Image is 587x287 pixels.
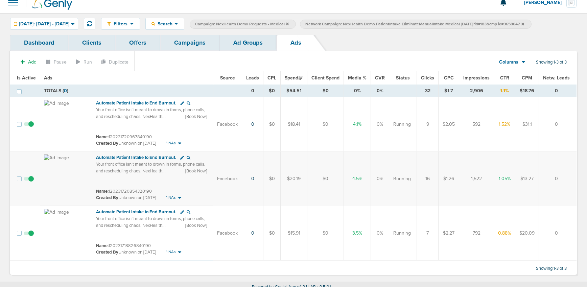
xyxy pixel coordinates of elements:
td: Facebook [213,206,242,261]
a: Offers [115,35,160,51]
td: 1.1% [494,85,515,97]
td: $15.91 [281,206,307,261]
span: 1 NAs [166,140,176,146]
span: [DATE]: [DATE] - [DATE] [19,22,69,26]
td: $20.19 [281,151,307,206]
span: Your front office isn’t meant to drown in forms, phone calls, and rescheduling chaos. NexHealth a... [96,107,209,152]
td: $0 [307,206,344,261]
span: Ads [44,75,52,81]
small: 120231720967840190 [96,134,152,140]
span: Automate Patient Intake to End Burnout. [96,209,176,215]
a: Dashboard [10,35,68,51]
span: Created By [96,249,118,255]
span: Add [28,59,37,65]
td: Facebook [213,97,242,152]
span: Created By [96,195,118,200]
td: 4.1% [344,97,371,152]
td: $2.05 [439,97,459,152]
td: 0 [539,85,577,97]
small: Unknown on [DATE] [96,140,156,146]
span: Name: [96,134,109,140]
span: CTR [500,75,509,81]
span: Showing 1-3 of 3 [536,59,567,65]
td: 0 [242,85,263,97]
span: Name: [96,243,109,248]
span: Your front office isn’t meant to drown in forms, phone calls, and rescheduling chaos. NexHealth a... [96,216,209,261]
td: 9 [417,97,439,152]
small: Unknown on [DATE] [96,249,156,255]
td: 1.52% [494,97,515,152]
span: [Book Now] [185,114,207,120]
td: 0 [539,97,577,152]
td: 592 [459,97,494,152]
span: CPL [267,75,276,81]
td: $18.41 [281,97,307,152]
span: Created By [96,141,118,146]
td: 7 [417,206,439,261]
td: $13.27 [515,151,539,206]
a: Clients [68,35,115,51]
span: Running [393,175,411,182]
span: CPC [444,75,454,81]
span: Clicks [421,75,434,81]
small: 120231718826840190 [96,243,151,248]
span: Leads [246,75,259,81]
td: $31.1 [515,97,539,152]
span: [Book Now] [185,222,207,229]
small: Unknown on [DATE] [96,195,156,201]
td: $0 [307,85,344,97]
a: Campaigns [160,35,219,51]
span: Running [393,230,411,237]
span: Name: [96,189,109,194]
span: Network Campaign: NexHealth Demo PatientIntake EliminateManualIntake Medical [DATE]?id=183&cmp id... [305,21,524,27]
span: [Book Now] [185,168,207,174]
td: $0 [307,97,344,152]
td: 2,906 [459,85,494,97]
span: CPM [522,75,532,81]
td: $0 [307,151,344,206]
td: 0 [539,151,577,206]
span: Automate Patient Intake to End Burnout. [96,155,176,160]
td: 16 [417,151,439,206]
td: 0% [371,151,389,206]
td: $2.27 [439,206,459,261]
span: Your front office isn’t meant to drown in forms, phone calls, and rescheduling chaos. NexHealth a... [96,162,209,207]
a: 0 [251,176,254,182]
td: $54.51 [281,85,307,97]
td: 1.05% [494,151,515,206]
span: Campaign: NexHealth Demo Requests - Medical [195,21,289,27]
td: 0% [344,85,371,97]
img: Ad image [44,100,69,107]
td: $1.7 [439,85,459,97]
span: CVR [375,75,385,81]
img: Ad image [44,154,69,161]
span: Search [155,21,174,27]
td: $1.26 [439,151,459,206]
a: Ads [277,35,315,51]
a: 0 [251,230,254,236]
td: $0 [263,206,281,261]
span: Source [220,75,235,81]
span: 0 [64,88,67,94]
td: $0 [263,97,281,152]
td: 792 [459,206,494,261]
span: [PERSON_NAME] [524,0,566,5]
button: Add [17,57,40,67]
td: $20.09 [515,206,539,261]
span: Client Spend [311,75,339,81]
td: $18.76 [515,85,539,97]
td: 0.88% [494,206,515,261]
td: $0 [263,151,281,206]
span: Impressions [463,75,490,81]
td: $0 [263,85,281,97]
span: 1 NAs [166,249,176,255]
td: 0% [371,85,389,97]
td: 3.5% [344,206,371,261]
span: Automate Patient Intake to End Burnout. [96,100,176,106]
span: Showing 1-3 of 3 [536,266,567,271]
a: Ad Groups [219,35,277,51]
img: Ad image [44,209,69,216]
span: Is Active [17,75,36,81]
td: 1,522 [459,151,494,206]
span: Running [393,121,411,128]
